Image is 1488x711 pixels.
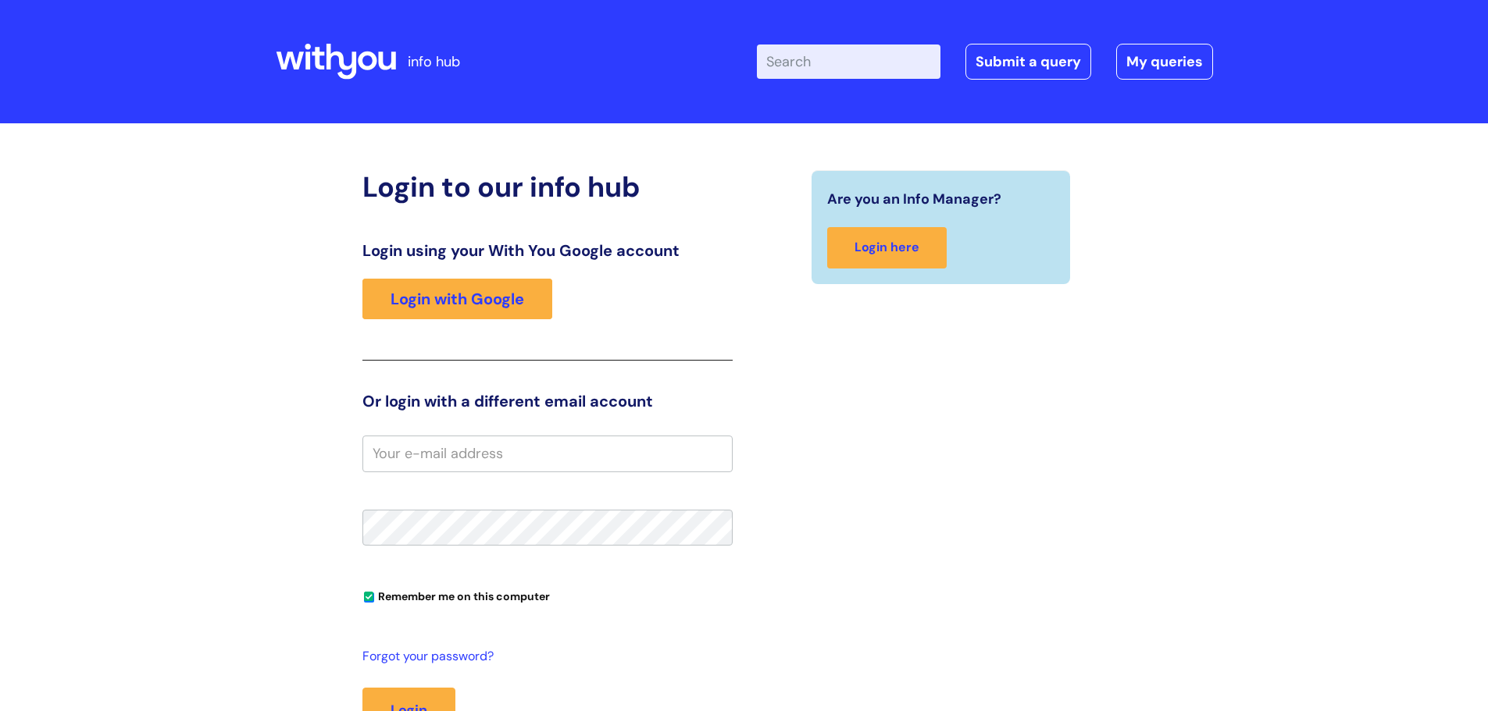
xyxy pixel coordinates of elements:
label: Remember me on this computer [362,586,550,603]
p: info hub [408,49,460,74]
input: Remember me on this computer [364,592,374,603]
a: Login with Google [362,279,552,319]
div: You can uncheck this option if you're logging in from a shared device [362,583,733,608]
span: Are you an Info Manager? [827,187,1001,212]
input: Search [757,44,940,79]
a: Forgot your password? [362,645,725,668]
h2: Login to our info hub [362,170,733,204]
a: My queries [1116,44,1213,80]
input: Your e-mail address [362,435,733,471]
a: Login here [827,227,947,268]
h3: Login using your With You Google account [362,241,733,260]
h3: Or login with a different email account [362,392,733,411]
a: Submit a query [965,44,1091,80]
